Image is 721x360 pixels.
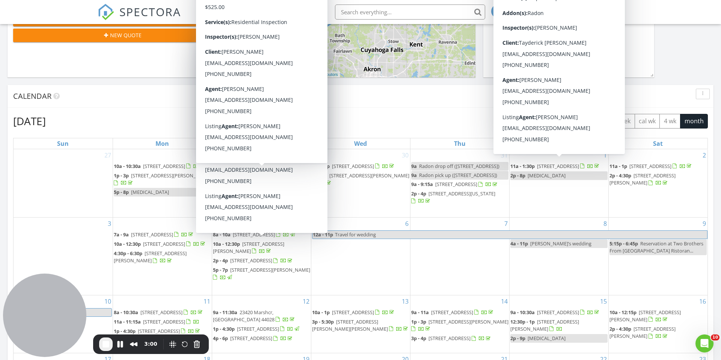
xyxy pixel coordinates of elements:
[530,240,591,247] span: [PERSON_NAME]’s wedding
[202,149,212,161] a: Go to July 28, 2025
[537,309,579,316] span: [STREET_ADDRESS]
[635,114,660,129] button: cal wk
[510,240,528,247] span: 4a - 11p
[312,162,409,171] a: 10a - 2p [STREET_ADDRESS]
[114,309,204,316] a: 8a - 10:30a [STREET_ADDRESS]
[554,138,564,149] a: Friday
[332,163,374,169] span: [STREET_ADDRESS]
[609,240,703,254] span: Reservation at Two Brothers From [GEOGRAPHIC_DATA] Ristoran...
[282,72,338,77] a: © OpenStreetMap contributors
[13,113,46,129] h2: [DATE]
[212,217,311,295] td: Go to August 5, 2025
[510,163,600,169] a: 11a - 1:30p [STREET_ADDRESS]
[213,172,228,178] span: 2p - 4p
[528,172,566,179] span: [MEDICAL_DATA]
[244,181,286,188] span: [STREET_ADDRESS]
[56,138,70,149] a: Sunday
[335,231,376,238] span: Travel for wedding
[510,309,600,316] a: 9a - 10:30a [STREET_ADDRESS]
[143,241,185,247] span: [STREET_ADDRESS]
[237,325,279,332] span: [STREET_ADDRESS]
[312,172,409,186] a: 3p - 5p [STREET_ADDRESS][PERSON_NAME]
[103,149,113,161] a: Go to July 27, 2025
[233,163,297,169] span: Meeting with High producers
[114,250,187,264] a: 4:30p - 6:30p [STREET_ADDRESS][PERSON_NAME]
[114,162,211,171] a: 10a - 10:30a [STREET_ADDRESS]
[312,163,330,169] span: 10a - 2p
[552,12,618,20] div: UP CLOSE INSPECTIONS
[528,335,566,342] span: [MEDICAL_DATA]
[506,114,534,129] button: [DATE]
[143,163,185,169] span: [STREET_ADDRESS]
[428,335,471,342] span: [STREET_ADDRESS]
[510,308,608,317] a: 9a - 10:30a [STREET_ADDRESS]
[114,328,201,334] a: 1p - 4:30p [STREET_ADDRESS]
[110,31,142,39] span: New Quote
[114,163,207,169] a: 10a - 10:30a [STREET_ADDRESS]
[428,318,508,325] span: [STREET_ADDRESS][PERSON_NAME]
[353,138,368,149] a: Wednesday
[213,180,310,189] a: 4:30p - 6:30p [STREET_ADDRESS]
[609,240,638,247] span: 5:15p - 6:45p
[114,308,211,317] a: 8a - 10:30a [STREET_ADDRESS]
[213,335,228,342] span: 4p - 6p
[131,172,211,179] span: [STREET_ADDRESS][PERSON_NAME]
[114,172,129,179] span: 1p - 3p
[411,190,426,197] span: 2p - 4p
[609,325,631,332] span: 2p - 4:30p
[230,257,272,264] span: [STREET_ADDRESS]
[510,163,535,169] span: 11a - 1:30p
[419,163,499,169] span: Radon drop off ([STREET_ADDRESS])
[577,114,594,129] button: list
[114,318,211,327] a: 11a - 11:15a [STREET_ADDRESS]
[255,138,268,149] a: Tuesday
[113,217,212,295] td: Go to August 4, 2025
[629,163,671,169] span: [STREET_ADDRESS]
[564,5,613,12] div: [PERSON_NAME]
[113,149,212,217] td: Go to July 28, 2025
[609,163,627,169] span: 11a - 1p
[499,149,509,161] a: Go to July 31, 2025
[701,218,707,230] a: Go to August 9, 2025
[410,295,509,353] td: Go to August 14, 2025
[312,171,409,188] a: 3p - 5p [STREET_ADDRESS][PERSON_NAME]
[114,163,141,169] span: 10a - 10:30a
[114,189,129,195] span: 5p - 8p
[411,172,417,178] span: 9a
[311,295,410,353] td: Go to August 13, 2025
[213,325,235,332] span: 1p - 4:30p
[312,318,334,325] span: 3p - 5:30p
[213,257,294,264] a: 2p - 4p [STREET_ADDRESS]
[213,335,294,342] a: 4p - 6p [STREET_ADDRESS]
[154,138,170,149] a: Monday
[213,266,310,282] a: 5p - 7p [STREET_ADDRESS][PERSON_NAME]
[213,309,296,323] a: 9a - 11:30a 23420 Marshcr, [GEOGRAPHIC_DATA] 44028
[609,172,631,179] span: 2p - 4:30p
[602,149,608,161] a: Go to August 1, 2025
[114,318,199,325] a: 11a - 11:15a [STREET_ADDRESS]
[411,309,429,316] span: 9a - 11a
[410,217,509,295] td: Go to August 7, 2025
[114,250,187,264] span: [STREET_ADDRESS][PERSON_NAME]
[301,295,311,307] a: Go to August 12, 2025
[510,318,579,332] span: [STREET_ADDRESS][PERSON_NAME]
[400,295,410,307] a: Go to August 13, 2025
[411,335,426,342] span: 3p - 4p
[213,231,231,238] span: 8a - 10a
[510,318,579,332] a: 12:30p - 1p [STREET_ADDRESS][PERSON_NAME]
[555,113,573,129] button: Next month
[230,172,272,178] span: [STREET_ADDRESS]
[312,309,395,316] a: 10a - 1p [STREET_ADDRESS]
[213,171,310,180] a: 2p - 4p [STREET_ADDRESS]
[609,309,681,323] span: [STREET_ADDRESS][PERSON_NAME]
[453,138,467,149] a: Thursday
[608,217,707,295] td: Go to August 9, 2025
[411,318,508,332] a: 1p - 3p [STREET_ADDRESS][PERSON_NAME]
[652,138,664,149] a: Saturday
[509,149,608,217] td: Go to August 1, 2025
[213,181,307,188] a: 4:30p - 6:30p [STREET_ADDRESS]
[247,72,259,77] a: Leaflet
[213,334,310,343] a: 4p - 6p [STREET_ADDRESS]
[98,4,114,20] img: The Best Home Inspection Software - Spectora
[609,171,707,188] a: 2p - 4:30p [STREET_ADDRESS][PERSON_NAME]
